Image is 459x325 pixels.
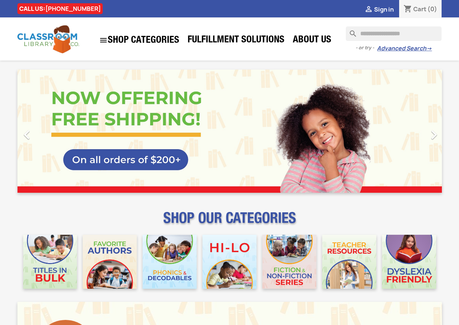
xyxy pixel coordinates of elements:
img: CLC_HiLo_Mobile.jpg [202,235,257,289]
i:  [425,126,443,144]
img: CLC_Bulk_Mobile.jpg [23,235,77,289]
i:  [364,5,373,14]
a: Fulfillment Solutions [184,33,288,48]
a: About Us [289,33,335,48]
img: CLC_Fiction_Nonfiction_Mobile.jpg [262,235,316,289]
i:  [99,36,108,45]
p: SHOP OUR CATEGORIES [17,216,442,229]
a: Previous [17,70,81,193]
span: Sign in [374,5,394,13]
a:  Sign in [364,5,394,13]
input: Search [346,26,442,41]
a: Advanced Search→ [377,45,432,52]
img: CLC_Teacher_Resources_Mobile.jpg [322,235,376,289]
span: (0) [427,5,437,13]
img: Classroom Library Company [17,25,79,53]
span: → [426,45,432,52]
ul: Carousel container [17,70,442,193]
a: Next [378,70,442,193]
i:  [18,126,36,144]
span: - or try - [356,44,377,51]
img: CLC_Dyslexia_Mobile.jpg [382,235,436,289]
a: [PHONE_NUMBER] [45,5,101,13]
a: SHOP CATEGORIES [95,32,183,48]
i: shopping_cart [403,5,412,14]
span: Cart [413,5,426,13]
i: search [346,26,355,35]
div: CALL US: [17,3,103,14]
img: CLC_Phonics_And_Decodables_Mobile.jpg [143,235,197,289]
img: CLC_Favorite_Authors_Mobile.jpg [83,235,137,289]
